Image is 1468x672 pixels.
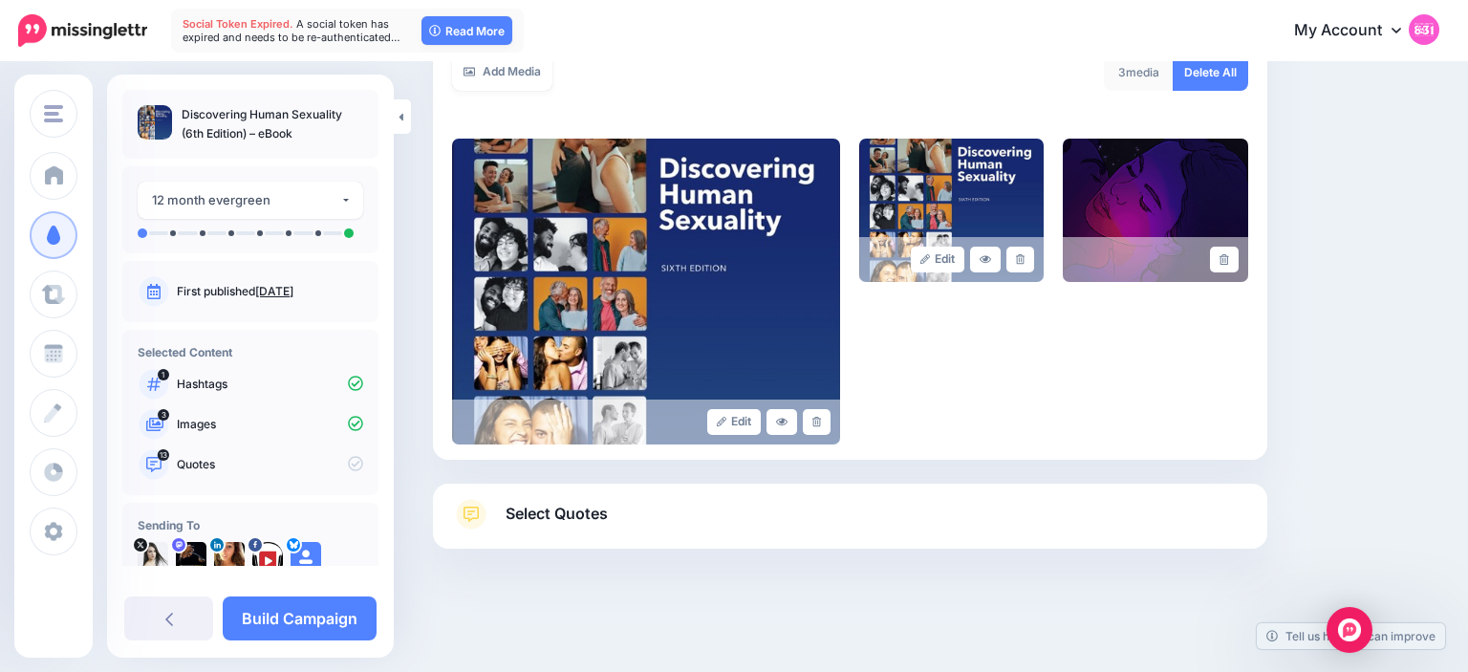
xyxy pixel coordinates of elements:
span: A social token has expired and needs to be re-authenticated… [183,17,400,44]
h4: Sending To [138,518,363,532]
a: Edit [911,247,965,272]
p: Quotes [177,456,363,473]
span: Social Token Expired. [183,17,293,31]
img: 7dbea71a1d47e4ad8877561f9d732685_large.jpg [859,139,1044,282]
img: 6698adb27fa4d60fc75ec14fa6a877e6_large.jpg [452,139,840,444]
img: 307443043_482319977280263_5046162966333289374_n-bsa149661.png [252,542,283,573]
img: 6698adb27fa4d60fc75ec14fa6a877e6_thumb.jpg [138,105,172,140]
a: Read More [421,16,512,45]
a: Select Quotes [452,499,1248,549]
img: XKVD5ZHF6NON8CKXY1WZVIWAUIU1JT5Y.gif [1063,139,1247,282]
p: First published [177,283,363,300]
img: 802740b3fb02512f-84599.jpg [176,542,206,573]
a: Delete All [1173,54,1248,91]
div: Open Intercom Messenger [1327,607,1372,653]
span: 3 [158,409,169,421]
a: Edit [707,409,762,435]
img: 1537218439639-55706.png [214,542,245,573]
img: tSvj_Osu-58146.jpg [138,542,168,573]
img: Missinglettr [18,14,147,47]
a: Add Media [452,54,552,91]
img: user_default_image.png [291,542,321,573]
p: Hashtags [177,376,363,393]
a: Tell us how we can improve [1257,623,1445,649]
span: 13 [158,449,169,461]
a: [DATE] [255,284,293,298]
span: 1 [158,369,169,380]
div: 12 month evergreen [152,189,340,211]
p: Images [177,416,363,433]
span: 3 [1118,65,1126,79]
a: My Account [1275,8,1439,54]
button: 12 month evergreen [138,182,363,219]
span: Select Quotes [506,501,608,527]
div: media [1104,54,1174,91]
p: Discovering Human Sexuality (6th Edition) – eBook [182,105,363,143]
img: menu.png [44,105,63,122]
h4: Selected Content [138,345,363,359]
